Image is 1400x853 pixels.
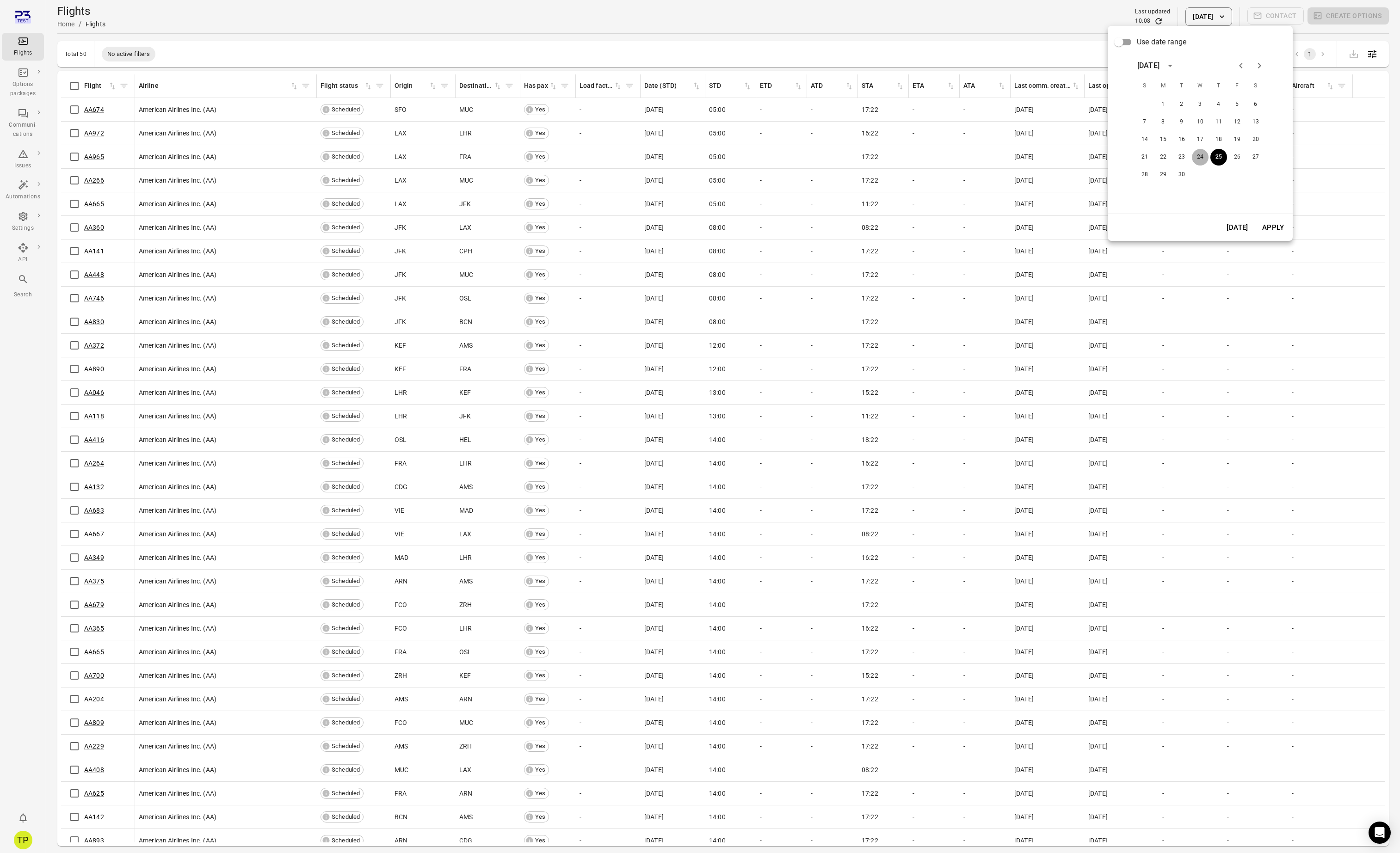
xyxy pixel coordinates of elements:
span: Monday [1155,77,1172,95]
button: 28 [1136,166,1153,183]
button: 19 [1229,131,1246,148]
span: Tuesday [1173,77,1190,95]
button: 15 [1155,131,1172,148]
div: [DATE] [1137,60,1159,71]
button: 18 [1210,131,1227,148]
span: Wednesday [1192,77,1209,95]
span: Saturday [1247,77,1264,95]
button: 2 [1173,96,1190,113]
button: 11 [1210,114,1227,130]
button: calendar view is open, switch to year view [1162,58,1178,74]
button: 30 [1173,166,1190,183]
button: Apply [1257,218,1289,237]
button: 14 [1136,131,1153,148]
button: 12 [1229,114,1246,130]
span: Use date range [1137,37,1186,48]
button: 25 [1210,149,1227,166]
button: 8 [1155,114,1172,130]
span: Thursday [1210,77,1227,95]
button: 17 [1192,131,1209,148]
button: 24 [1192,149,1209,166]
button: 3 [1192,96,1209,113]
button: 6 [1247,96,1264,113]
button: 10 [1192,114,1209,130]
button: 26 [1229,149,1246,166]
button: 23 [1173,149,1190,166]
button: 9 [1173,114,1190,130]
button: [DATE] [1221,218,1253,237]
button: 1 [1155,96,1172,113]
button: Next month [1250,56,1269,75]
button: 22 [1155,149,1172,166]
button: 4 [1210,96,1227,113]
button: 16 [1173,131,1190,148]
button: 27 [1247,149,1264,166]
button: 13 [1247,114,1264,130]
button: 5 [1229,96,1246,113]
div: Open Intercom Messenger [1369,822,1391,844]
button: Previous month [1232,56,1250,75]
span: Sunday [1136,77,1153,95]
button: 29 [1155,166,1172,183]
button: 20 [1247,131,1264,148]
button: 21 [1136,149,1153,166]
button: 7 [1136,114,1153,130]
span: Friday [1229,77,1246,95]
